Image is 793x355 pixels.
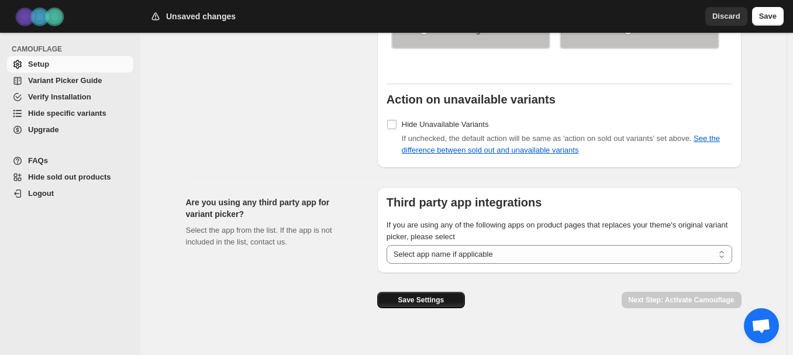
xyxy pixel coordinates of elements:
span: If unchecked, the default action will be same as 'action on sold out variants' set above. [402,134,720,154]
span: If you are using any of the following apps on product pages that replaces your theme's original v... [387,220,728,241]
span: Hide specific variants [28,109,106,118]
span: CAMOUFLAGE [12,44,135,54]
a: Logout [7,185,133,202]
span: Setup [28,60,49,68]
a: Upgrade [7,122,133,138]
span: Save Settings [398,295,444,305]
span: Upgrade [28,125,59,134]
h2: Are you using any third party app for variant picker? [186,197,358,220]
span: Logout [28,189,54,198]
button: Discard [705,7,747,26]
button: Save Settings [377,292,465,308]
span: Variant Picker Guide [28,76,102,85]
a: Aprire la chat [744,308,779,343]
span: Hide Unavailable Variants [402,120,489,129]
span: Save [759,11,777,22]
h2: Unsaved changes [166,11,236,22]
a: Setup [7,56,133,73]
span: Discard [712,11,740,22]
a: Hide specific variants [7,105,133,122]
a: Hide sold out products [7,169,133,185]
a: Variant Picker Guide [7,73,133,89]
span: Select the app from the list. If the app is not included in the list, contact us. [186,226,332,246]
span: FAQs [28,156,48,165]
a: Verify Installation [7,89,133,105]
span: Hide sold out products [28,173,111,181]
a: FAQs [7,153,133,169]
b: Third party app integrations [387,196,542,209]
span: Verify Installation [28,92,91,101]
b: Action on unavailable variants [387,93,556,106]
button: Save [752,7,784,26]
